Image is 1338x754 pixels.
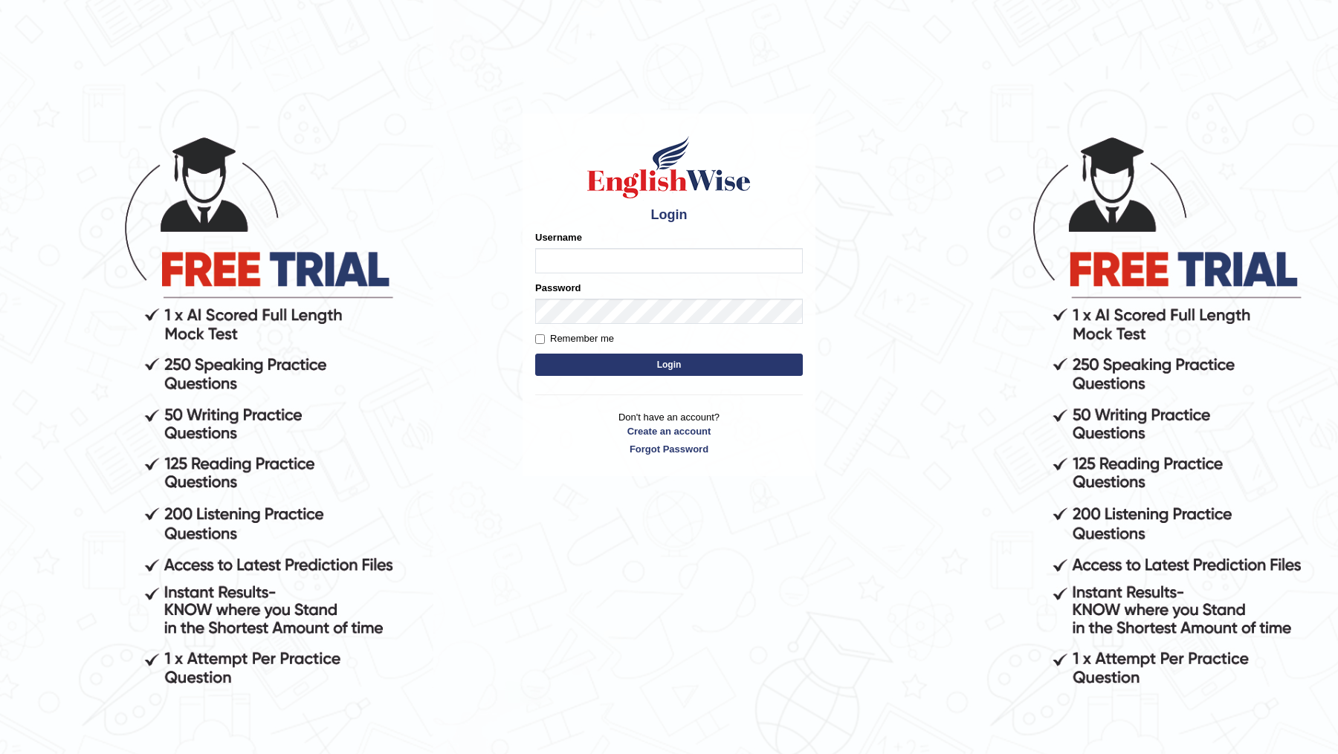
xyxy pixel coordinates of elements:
[535,334,545,344] input: Remember me
[535,424,803,438] a: Create an account
[535,331,614,346] label: Remember me
[535,208,803,223] h4: Login
[535,281,581,295] label: Password
[535,410,803,456] p: Don't have an account?
[535,442,803,456] a: Forgot Password
[535,354,803,376] button: Login
[584,134,754,201] img: Logo of English Wise sign in for intelligent practice with AI
[535,230,582,244] label: Username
